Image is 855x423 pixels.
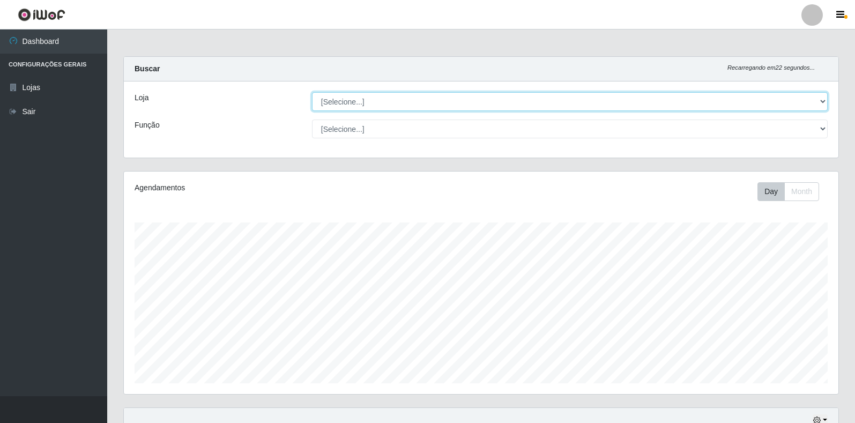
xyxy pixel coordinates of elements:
img: CoreUI Logo [18,8,65,21]
label: Função [135,120,160,131]
label: Loja [135,92,148,103]
strong: Buscar [135,64,160,73]
i: Recarregando em 22 segundos... [727,64,815,71]
div: First group [757,182,819,201]
div: Agendamentos [135,182,414,194]
div: Toolbar with button groups [757,182,828,201]
button: Month [784,182,819,201]
button: Day [757,182,785,201]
